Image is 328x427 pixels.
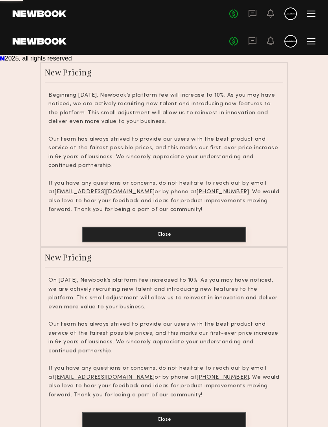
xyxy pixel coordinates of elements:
[197,189,249,194] u: [PHONE_NUMBER]
[45,252,92,262] div: New Pricing
[82,227,246,242] button: Close
[48,179,280,214] p: If you have any questions or concerns, do not hesitate to reach out by email at or by phone at . ...
[48,276,280,312] p: On [DATE], Newbook’s platform fee increased to 10%. As you may have noticed, we are actively recr...
[48,364,280,400] p: If you have any questions or concerns, do not hesitate to reach out by email at or by phone at . ...
[55,375,155,380] u: [EMAIL_ADDRESS][DOMAIN_NAME]
[45,67,92,77] div: New Pricing
[5,55,72,62] span: 2025, all rights reserved
[197,375,249,380] u: [PHONE_NUMBER]
[48,320,280,356] p: Our team has always strived to provide our users with the best product and service at the fairest...
[55,189,155,194] u: [EMAIL_ADDRESS][DOMAIN_NAME]
[48,91,280,126] p: Beginning [DATE], Newbook’s platform fee will increase to 10%. As you may have noticed, we are ac...
[48,135,280,170] p: Our team has always strived to provide our users with the best product and service at the fairest...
